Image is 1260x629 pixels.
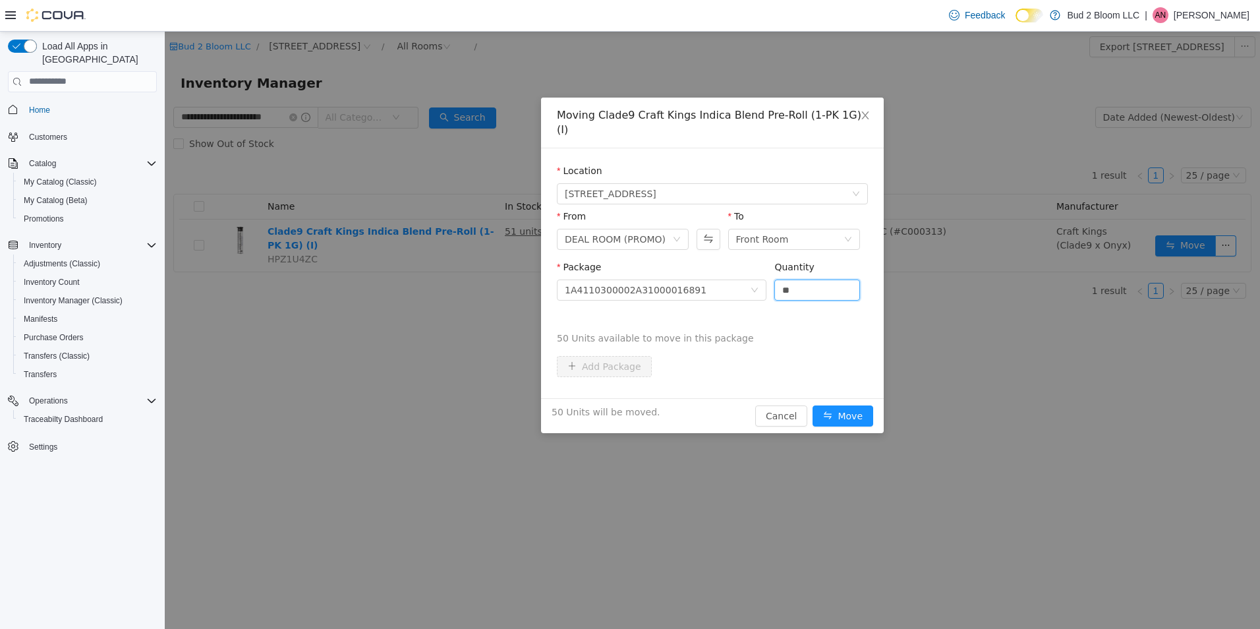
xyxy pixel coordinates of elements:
[18,330,89,345] a: Purchase Orders
[3,392,162,410] button: Operations
[1145,7,1147,23] p: |
[1155,7,1166,23] span: AN
[24,393,73,409] button: Operations
[13,273,162,291] button: Inventory Count
[24,439,63,455] a: Settings
[508,204,516,213] i: icon: down
[24,156,61,171] button: Catalog
[24,129,157,145] span: Customers
[400,152,492,172] span: 123 Ledgewood Ave
[18,193,93,208] a: My Catalog (Beta)
[13,173,162,191] button: My Catalog (Classic)
[965,9,1005,22] span: Feedback
[1016,9,1043,22] input: Dark Mode
[610,249,695,268] input: Quantity
[18,411,157,427] span: Traceabilty Dashboard
[24,195,88,206] span: My Catalog (Beta)
[29,132,67,142] span: Customers
[24,258,100,269] span: Adjustments (Classic)
[648,374,708,395] button: icon: swapMove
[400,249,542,268] div: 1A4110300002A31000016891
[18,211,157,227] span: Promotions
[590,374,643,395] button: Cancel
[392,230,436,241] label: Package
[392,300,703,314] span: 50 Units available to move in this package
[18,348,157,364] span: Transfers (Classic)
[24,102,157,118] span: Home
[610,230,650,241] label: Quantity
[392,324,487,345] button: icon: plusAdd Package
[18,193,157,208] span: My Catalog (Beta)
[679,204,687,213] i: icon: down
[392,76,703,105] div: Moving Clade9 Craft Kings Indica Blend Pre-Roll (1-PK 1G) (I)
[18,311,157,327] span: Manifests
[18,211,69,227] a: Promotions
[29,396,68,406] span: Operations
[387,374,495,388] span: 50 Units will be moved.
[18,330,157,345] span: Purchase Orders
[18,367,62,382] a: Transfers
[13,328,162,347] button: Purchase Orders
[24,369,57,380] span: Transfers
[3,436,162,456] button: Settings
[3,127,162,146] button: Customers
[1153,7,1168,23] div: Angel Nieves
[13,191,162,210] button: My Catalog (Beta)
[687,158,695,167] i: icon: down
[8,95,157,491] nav: Complex example
[24,129,72,145] a: Customers
[24,237,67,253] button: Inventory
[24,295,123,306] span: Inventory Manager (Classic)
[400,198,501,218] div: DEAL ROOM (PROMO)
[24,102,55,118] a: Home
[24,237,157,253] span: Inventory
[37,40,157,66] span: Load All Apps in [GEOGRAPHIC_DATA]
[18,348,95,364] a: Transfers (Classic)
[3,100,162,119] button: Home
[24,214,64,224] span: Promotions
[1067,7,1139,23] p: Bud 2 Bloom LLC
[18,174,157,190] span: My Catalog (Classic)
[3,154,162,173] button: Catalog
[392,179,421,190] label: From
[18,256,157,272] span: Adjustments (Classic)
[13,347,162,365] button: Transfers (Classic)
[18,174,102,190] a: My Catalog (Classic)
[392,134,438,144] label: Location
[26,9,86,22] img: Cova
[18,293,157,309] span: Inventory Manager (Classic)
[24,156,157,171] span: Catalog
[13,291,162,310] button: Inventory Manager (Classic)
[13,410,162,429] button: Traceabilty Dashboard
[944,2,1010,28] a: Feedback
[24,314,57,324] span: Manifests
[586,255,594,264] i: icon: down
[24,277,80,287] span: Inventory Count
[24,438,157,454] span: Settings
[13,365,162,384] button: Transfers
[29,105,50,115] span: Home
[1174,7,1249,23] p: [PERSON_NAME]
[24,414,103,425] span: Traceabilty Dashboard
[13,255,162,273] button: Adjustments (Classic)
[24,177,97,187] span: My Catalog (Classic)
[29,158,56,169] span: Catalog
[29,442,57,452] span: Settings
[563,179,579,190] label: To
[682,66,719,103] button: Close
[18,274,157,290] span: Inventory Count
[24,393,157,409] span: Operations
[18,256,105,272] a: Adjustments (Classic)
[532,197,555,218] button: Swap
[13,310,162,328] button: Manifests
[18,274,85,290] a: Inventory Count
[24,332,84,343] span: Purchase Orders
[18,367,157,382] span: Transfers
[13,210,162,228] button: Promotions
[18,411,108,427] a: Traceabilty Dashboard
[3,236,162,255] button: Inventory
[571,198,624,218] div: Front Room
[18,311,63,327] a: Manifests
[29,240,61,251] span: Inventory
